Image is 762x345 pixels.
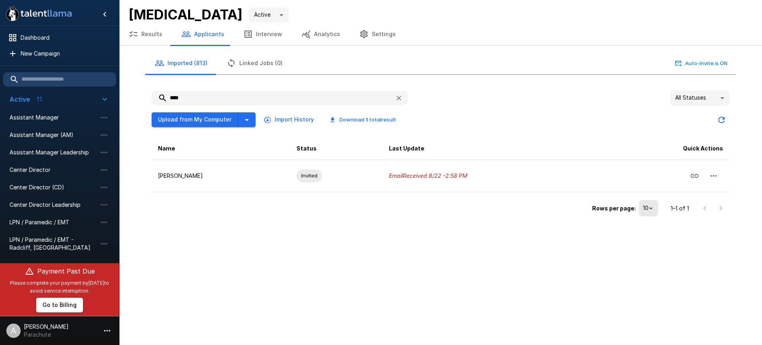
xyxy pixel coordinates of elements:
[152,137,290,160] th: Name
[671,204,689,212] p: 1–1 of 1
[217,52,292,74] button: Linked Jobs (0)
[145,52,217,74] button: Imported (813)
[249,8,289,23] div: Active
[119,23,172,45] button: Results
[158,172,284,180] p: [PERSON_NAME]
[685,172,704,178] span: Copy Interview Link
[172,23,234,45] button: Applicants
[366,116,368,123] b: 1
[290,137,383,160] th: Status
[296,172,322,179] span: Invited
[323,114,402,126] button: Download 1 totalresult
[673,57,729,69] button: Auto-Invite is ON
[383,137,602,160] th: Last Update
[234,23,292,45] button: Interview
[262,112,317,127] button: Import History
[639,200,658,216] div: 10
[592,204,636,212] p: Rows per page:
[129,6,242,23] b: [MEDICAL_DATA]
[670,91,729,106] div: All Statuses
[152,112,238,127] button: Upload from My Computer
[714,112,729,128] button: Updated Yesterday - 9:13 PM
[602,137,729,160] th: Quick Actions
[350,23,405,45] button: Settings
[292,23,350,45] button: Analytics
[389,172,468,179] i: Email Received 8/22 - 2:58 PM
